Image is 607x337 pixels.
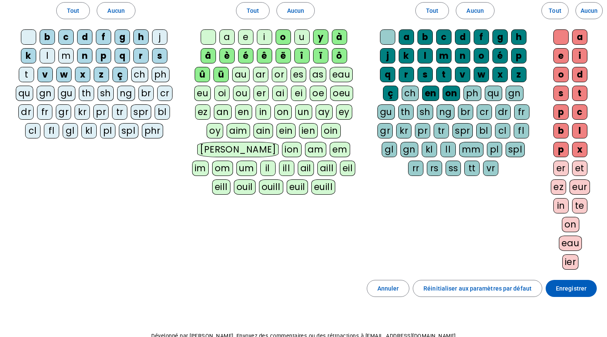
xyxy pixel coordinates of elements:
div: b [40,29,55,45]
div: d [572,67,587,82]
div: w [474,67,489,82]
div: pl [100,123,115,138]
div: z [94,67,109,82]
div: s [553,86,569,101]
div: pr [415,123,430,138]
div: fl [44,123,59,138]
span: Enregistrer [556,283,587,294]
div: ph [152,67,170,82]
div: ouil [234,179,256,195]
span: Aucun [287,6,304,16]
div: m [58,48,74,63]
div: a [572,29,587,45]
div: ier [562,254,579,270]
button: Aucun [276,2,315,19]
div: sh [98,86,114,101]
div: û [195,67,210,82]
div: x [572,142,587,157]
div: eu [194,86,211,101]
div: ez [195,104,210,120]
div: pr [93,104,109,120]
div: th [398,104,414,120]
div: x [75,67,90,82]
div: bl [155,104,170,120]
div: i [257,29,272,45]
div: br [458,104,473,120]
div: i [572,48,587,63]
div: spr [452,123,473,138]
div: vr [483,161,498,176]
div: n [455,48,470,63]
div: o [553,67,569,82]
div: cr [477,104,492,120]
div: cl [25,123,40,138]
button: Aucun [456,2,494,19]
div: dr [18,104,34,120]
div: eil [340,161,356,176]
div: p [96,48,111,63]
div: o [474,48,489,63]
div: ch [131,67,148,82]
div: ë [276,48,291,63]
span: Tout [426,6,438,16]
div: fr [514,104,529,120]
div: th [79,86,94,101]
div: oeu [330,86,353,101]
div: a [399,29,414,45]
div: ô [332,48,347,63]
div: ai [272,86,288,101]
div: p [553,104,569,120]
div: on [562,217,579,232]
div: d [455,29,470,45]
button: Aucun [575,2,603,19]
div: ar [253,67,268,82]
div: é [492,48,508,63]
div: b [553,123,569,138]
div: ez [551,179,566,195]
div: q [115,48,130,63]
div: z [511,67,526,82]
div: gr [56,104,71,120]
div: ph [463,86,481,101]
div: c [436,29,452,45]
div: rs [427,161,442,176]
div: on [443,86,460,101]
span: Aucun [107,6,124,16]
div: c [572,104,587,120]
div: ein [276,123,296,138]
div: [PERSON_NAME] [197,142,279,157]
button: Aucun [97,2,135,19]
div: oe [310,86,327,101]
div: kr [75,104,90,120]
div: er [553,161,569,176]
div: om [212,161,233,176]
div: kl [81,123,97,138]
button: Tout [541,2,569,19]
div: em [330,142,350,157]
div: t [436,67,452,82]
div: un [295,104,312,120]
div: eur [570,179,590,195]
div: ss [446,161,461,176]
div: mm [459,142,483,157]
div: h [133,29,149,45]
div: j [380,48,395,63]
div: ill [279,161,294,176]
div: cl [495,123,510,138]
div: oin [321,123,341,138]
div: pl [487,142,502,157]
div: kr [396,123,411,138]
div: gu [58,86,75,101]
div: fl [514,123,529,138]
div: e [238,29,253,45]
div: an [214,104,232,120]
div: ü [213,67,229,82]
div: bl [476,123,492,138]
div: w [56,67,72,82]
div: aill [317,161,337,176]
div: qu [16,86,33,101]
div: à [332,29,347,45]
div: ail [298,161,314,176]
div: rr [408,161,423,176]
div: fr [37,104,52,120]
